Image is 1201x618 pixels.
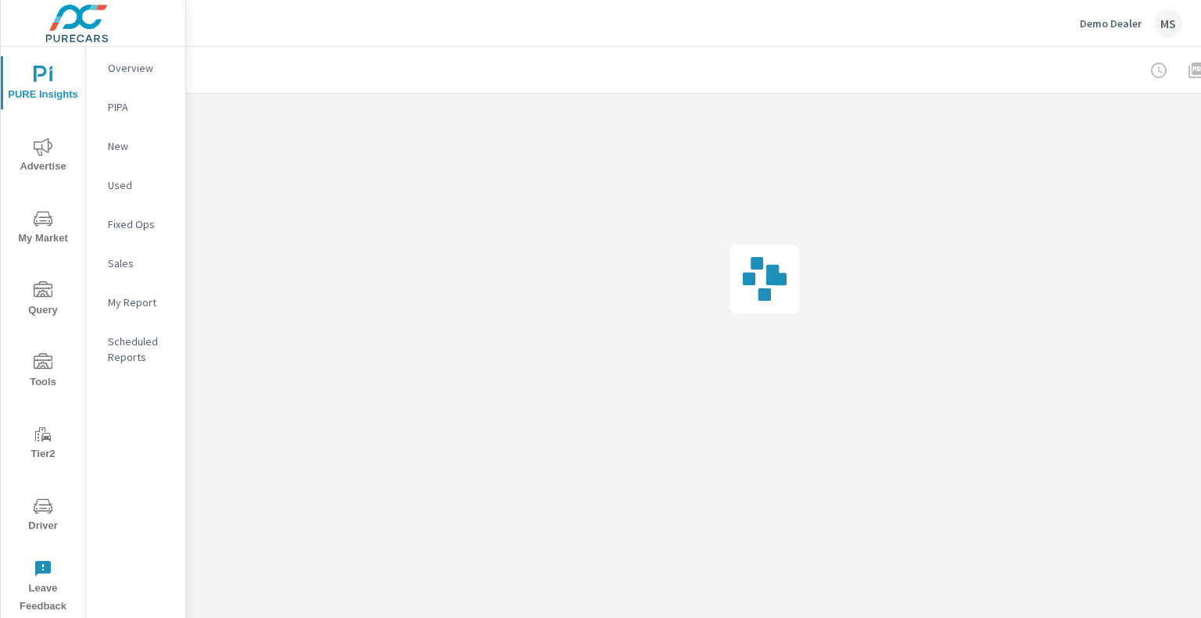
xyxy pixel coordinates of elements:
div: My Report [86,291,185,314]
span: Tier2 [5,425,81,463]
div: PIPA [86,95,185,119]
div: Used [86,173,185,197]
div: Sales [86,252,185,275]
span: My Market [5,209,81,248]
span: Advertise [5,138,81,176]
p: Used [108,177,173,193]
span: PURE Insights [5,66,81,104]
span: Leave Feedback [5,559,81,616]
p: Demo Dealer [1080,16,1142,30]
div: MS [1154,9,1182,38]
div: Fixed Ops [86,213,185,236]
p: My Report [108,295,173,310]
p: PIPA [108,99,173,115]
div: New [86,134,185,158]
div: Scheduled Reports [86,330,185,369]
p: Fixed Ops [108,216,173,232]
p: Overview [108,60,173,76]
div: Overview [86,56,185,80]
p: Sales [108,255,173,271]
span: Tools [5,353,81,391]
p: Scheduled Reports [108,334,173,365]
span: Query [5,281,81,320]
span: Driver [5,497,81,535]
p: New [108,138,173,154]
